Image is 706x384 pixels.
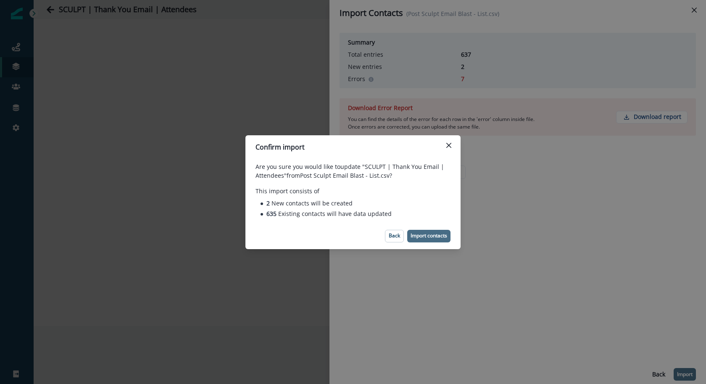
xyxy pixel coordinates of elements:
[411,233,447,239] p: Import contacts
[442,139,456,152] button: Close
[266,199,271,207] span: 2
[385,230,404,242] button: Back
[389,233,400,239] p: Back
[266,199,353,208] p: New contacts will be created
[256,162,450,180] p: Are you sure you would like to update "SCULPT | Thank You Email | Attendees" from Post Sculpt Ema...
[266,210,278,218] span: 635
[256,187,450,195] p: This import consists of
[266,209,392,218] p: Existing contacts will have data updated
[407,230,450,242] button: Import contacts
[256,142,305,152] p: Confirm import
